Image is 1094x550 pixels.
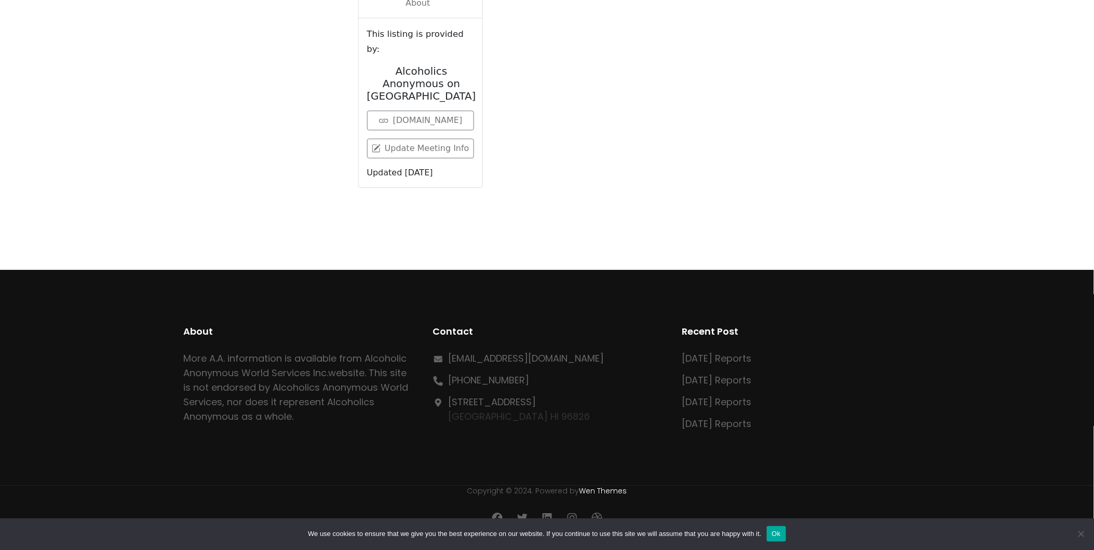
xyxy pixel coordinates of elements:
p: Copyright © 2024. Powered by [184,486,911,497]
p: [GEOGRAPHIC_DATA] HI 96826 [449,395,590,424]
a: [PHONE_NUMBER] [449,374,530,387]
span: We use cookies to ensure that we give you the best experience on our website. If you continue to ... [308,529,761,539]
a: [DATE] Reports [682,395,752,408]
h2: Contact [433,324,661,339]
button: Ok [767,526,786,542]
h2: Alcoholics Anonymous on [GEOGRAPHIC_DATA] [367,65,476,102]
p: Updated [DATE] [367,167,474,179]
a: [DATE] Reports [682,374,752,387]
small: This listing is provided by: [367,26,474,57]
h2: Recent Post [682,324,911,339]
a: website [329,366,365,379]
a: [DATE] Reports [682,352,752,365]
a: Wen Themes [579,486,627,496]
h2: About [184,324,412,339]
a: [DOMAIN_NAME] [367,111,474,130]
a: [EMAIL_ADDRESS][DOMAIN_NAME] [449,352,604,365]
a: [STREET_ADDRESS] [449,395,536,408]
p: More A.A. information is available from Alcoholic Anonymous World Services Inc. . This site is no... [184,351,412,424]
a: [DATE] Reports [682,417,752,430]
span: No [1076,529,1086,539]
a: Update Meeting Info [367,139,474,158]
